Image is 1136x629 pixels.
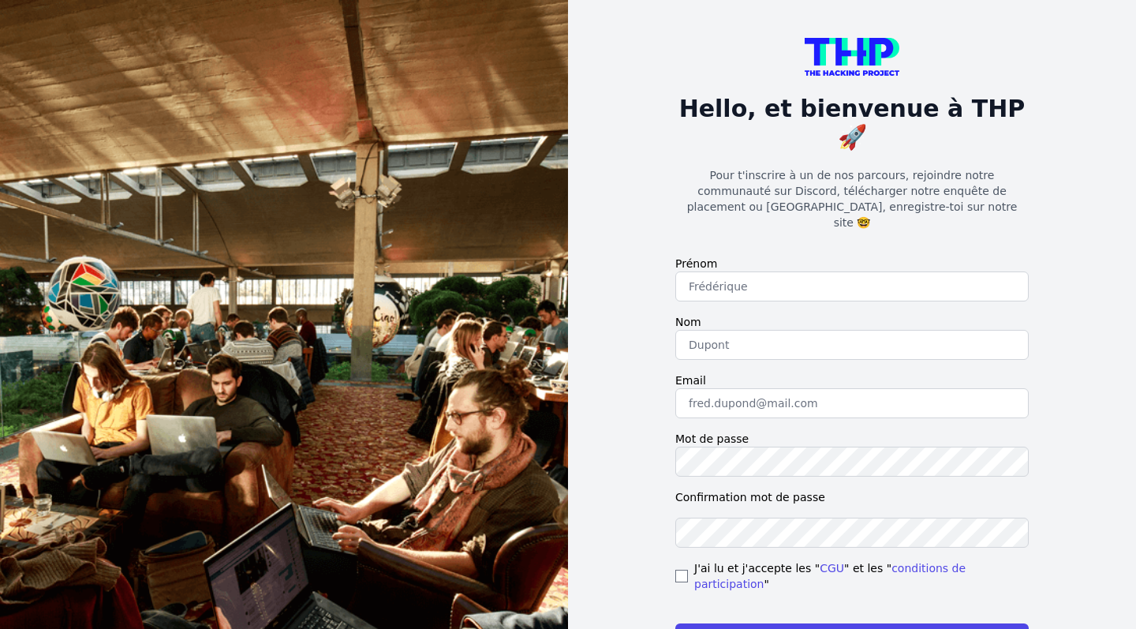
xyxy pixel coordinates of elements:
[675,431,1029,447] label: Mot de passe
[675,489,1029,505] label: Confirmation mot de passe
[805,38,899,76] img: logo
[675,271,1029,301] input: Frédérique
[675,314,1029,330] label: Nom
[675,95,1029,152] h1: Hello, et bienvenue à THP 🚀
[675,373,1029,388] label: Email
[675,330,1029,360] input: Dupont
[675,388,1029,418] input: fred.dupond@mail.com
[820,562,844,575] a: CGU
[675,256,1029,271] label: Prénom
[675,167,1029,230] p: Pour t'inscrire à un de nos parcours, rejoindre notre communauté sur Discord, télécharger notre e...
[694,560,1029,592] span: J'ai lu et j'accepte les " " et les " "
